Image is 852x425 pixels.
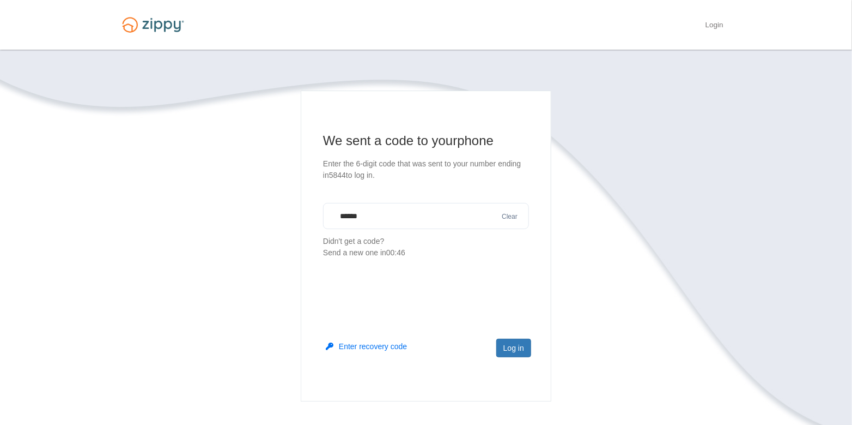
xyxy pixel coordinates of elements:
p: Enter the 6-digit code that was sent to your number ending in 5844 to log in. [323,158,529,181]
button: Log in [496,339,531,357]
img: Logo [115,12,191,38]
div: Send a new one in 00:46 [323,247,529,259]
button: Clear [498,212,521,222]
button: Enter recovery code [326,341,407,352]
p: Didn't get a code? [323,236,529,259]
h1: We sent a code to your phone [323,132,529,149]
a: Login [705,21,723,32]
